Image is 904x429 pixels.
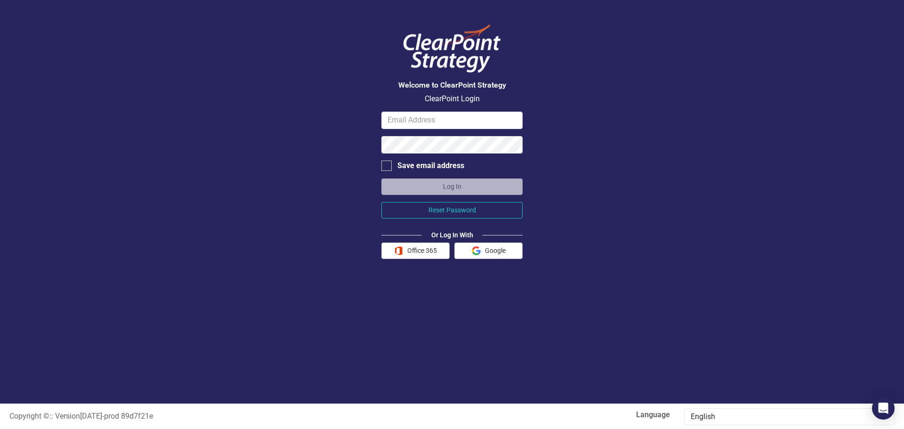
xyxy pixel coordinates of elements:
[381,178,523,195] button: Log In
[2,411,452,422] div: :: Version [DATE] - prod 89d7f21e
[9,412,49,421] span: Copyright ©
[381,81,523,89] h3: Welcome to ClearPoint Strategy
[454,243,523,259] button: Google
[872,397,895,420] div: Open Intercom Messenger
[459,410,670,421] label: Language
[472,246,481,255] img: Google
[394,246,403,255] img: Office 365
[381,202,523,219] button: Reset Password
[395,19,508,79] img: ClearPoint Logo
[381,112,523,129] input: Email Address
[381,243,450,259] button: Office 365
[381,94,523,105] p: ClearPoint Login
[397,161,464,171] div: Save email address
[691,412,878,422] div: English
[422,230,483,240] div: Or Log In With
